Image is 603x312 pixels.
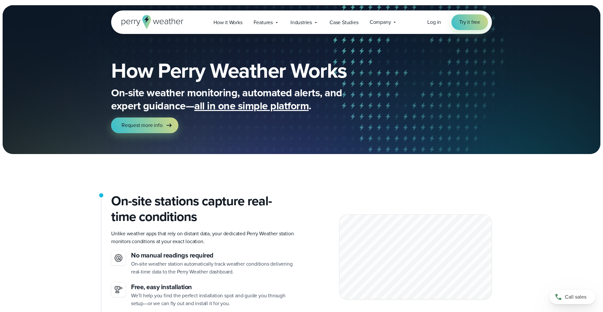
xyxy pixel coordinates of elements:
[111,193,296,225] h2: On-site stations capture real-time conditions
[330,19,359,26] span: Case Studies
[213,19,243,26] span: How it Works
[111,86,372,112] p: On-site weather monitoring, automated alerts, and expert guidance— .
[131,251,296,260] h3: No manual readings required
[254,19,273,26] span: Features
[565,293,586,301] span: Call sales
[427,18,441,26] a: Log in
[122,121,163,129] span: Request more info
[131,292,296,307] p: We’ll help you find the perfect installation spot and guide you through setup—or we can fly out a...
[451,14,488,30] a: Try it free
[459,18,480,26] span: Try it free
[208,16,248,29] a: How it Works
[550,290,595,304] a: Call sales
[111,117,178,133] a: Request more info
[290,19,312,26] span: Industries
[131,260,296,276] p: On-site weather station automatically track weather conditions delivering real-time data to the P...
[111,230,296,245] p: Unlike weather apps that rely on distant data, your dedicated Perry Weather station monitors cond...
[324,16,364,29] a: Case Studies
[194,98,309,114] span: all in one simple platform
[370,18,391,26] span: Company
[131,282,296,292] h3: Free, easy installation
[111,60,394,81] h1: How Perry Weather Works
